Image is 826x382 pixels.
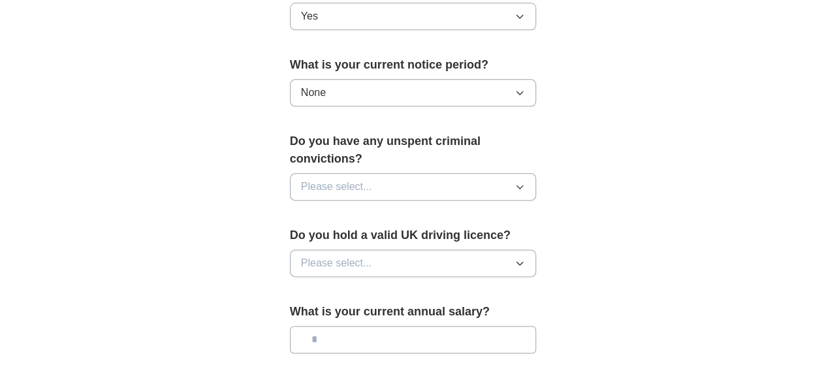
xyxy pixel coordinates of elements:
span: Please select... [301,179,372,195]
button: Yes [290,3,537,30]
button: None [290,79,537,106]
label: Do you have any unspent criminal convictions? [290,133,537,168]
label: What is your current notice period? [290,56,537,74]
label: What is your current annual salary? [290,303,537,321]
span: Yes [301,8,318,24]
span: Please select... [301,255,372,271]
label: Do you hold a valid UK driving licence? [290,227,537,244]
button: Please select... [290,173,537,200]
span: None [301,85,326,101]
button: Please select... [290,249,537,277]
